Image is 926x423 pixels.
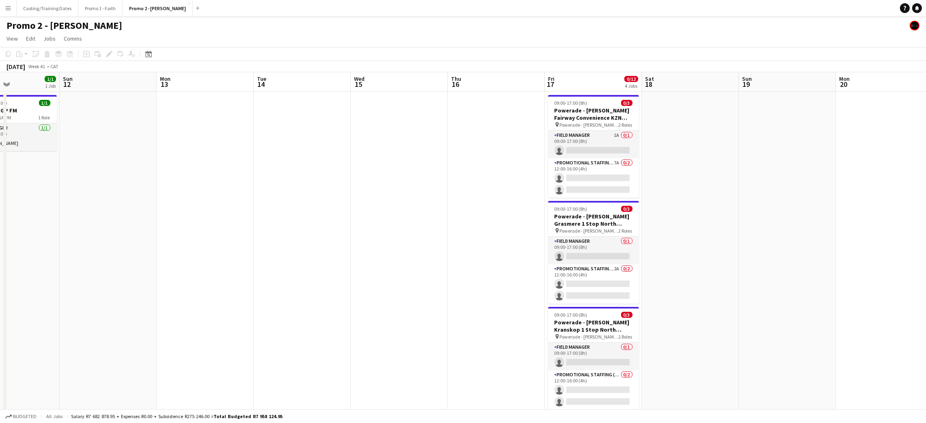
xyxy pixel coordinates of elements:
span: View [6,35,18,42]
div: CAT [50,63,58,69]
app-job-card: 09:00-17:00 (8h)0/3Powerade - [PERSON_NAME] Grasmere 1 Stop North Intersections Powerade - [PERSO... [548,201,639,304]
span: All jobs [45,413,64,419]
span: Comms [64,35,82,42]
app-card-role: Field Manager0/109:00-17:00 (8h) [548,343,639,370]
span: 18 [644,80,654,89]
span: 15 [353,80,365,89]
span: Fri [548,75,555,82]
span: Week 41 [27,63,47,69]
h1: Promo 2 - [PERSON_NAME] [6,19,122,32]
span: 1/1 [45,76,56,82]
span: 09:00-17:00 (8h) [555,312,587,318]
span: 13 [159,80,171,89]
span: Wed [354,75,365,82]
span: 0/12 [624,76,638,82]
span: 12 [62,80,73,89]
span: Jobs [43,35,56,42]
span: 1/1 [39,100,50,106]
app-card-role: Field Manager1A0/109:00-17:00 (8h) [548,131,639,158]
app-user-avatar: Eddie Malete [910,21,920,30]
span: 20 [838,80,850,89]
a: View [3,33,21,44]
div: 4 Jobs [625,83,638,89]
h3: Powerade - [PERSON_NAME] Grasmere 1 Stop North Intersections [548,213,639,227]
app-job-card: 09:00-17:00 (8h)0/3Powerade - [PERSON_NAME] Fairway Convenience KZN Centre Intersections Powerade... [548,95,639,198]
app-job-card: 09:00-17:00 (8h)0/3Powerade - [PERSON_NAME] Kranskop 1 Stop North Intersections Powerade - [PERSO... [548,307,639,410]
span: Powerade - [PERSON_NAME] Grasmere 1 Stop North Intersections [560,228,619,234]
a: Jobs [40,33,59,44]
span: Budgeted [13,414,37,419]
div: 1 Job [45,83,56,89]
a: Comms [60,33,85,44]
app-card-role: Promotional Staffing (Brand Ambassadors)7A0/212:00-16:00 (4h) [548,158,639,198]
app-card-role: Field Manager0/109:00-17:00 (8h) [548,237,639,264]
span: Mon [839,75,850,82]
div: [DATE] [6,63,25,71]
span: 16 [450,80,461,89]
span: 19 [741,80,752,89]
h3: Powerade - [PERSON_NAME] Fairway Convenience KZN Centre Intersections [548,107,639,121]
h3: Powerade - [PERSON_NAME] Kranskop 1 Stop North Intersections [548,319,639,333]
span: 2 Roles [619,334,632,340]
span: Thu [451,75,461,82]
span: 0/3 [621,206,632,212]
span: Tue [257,75,266,82]
span: Mon [160,75,171,82]
span: 0/3 [621,100,632,106]
span: 14 [256,80,266,89]
span: Sun [63,75,73,82]
button: Promo 1 - Faith [78,0,123,16]
app-card-role: Promotional Staffing (Brand Ambassadors)0/212:00-16:00 (4h) [548,370,639,410]
span: 2 Roles [619,122,632,128]
span: Edit [26,35,35,42]
span: 1 Role [39,114,50,121]
span: 17 [547,80,555,89]
button: Casting/Training Dates [17,0,78,16]
app-card-role: Promotional Staffing (Brand Ambassadors)2A0/212:00-16:00 (4h) [548,264,639,304]
span: Sun [742,75,752,82]
span: Powerade - [PERSON_NAME] Kranskop 1 Stop North Intersections [560,334,619,340]
span: Total Budgeted R7 958 124.95 [214,413,283,419]
div: Salary R7 682 878.95 + Expenses R0.00 + Subsistence R275 246.00 = [71,413,283,419]
span: 0/3 [621,312,632,318]
span: Sat [645,75,654,82]
span: 09:00-17:00 (8h) [555,206,587,212]
span: 09:00-17:00 (8h) [555,100,587,106]
span: 2 Roles [619,228,632,234]
span: Powerade - [PERSON_NAME] Fairway Convenience KZN Centre Intersections [560,122,619,128]
button: Promo 2 - [PERSON_NAME] [123,0,193,16]
button: Budgeted [4,412,38,421]
a: Edit [23,33,39,44]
